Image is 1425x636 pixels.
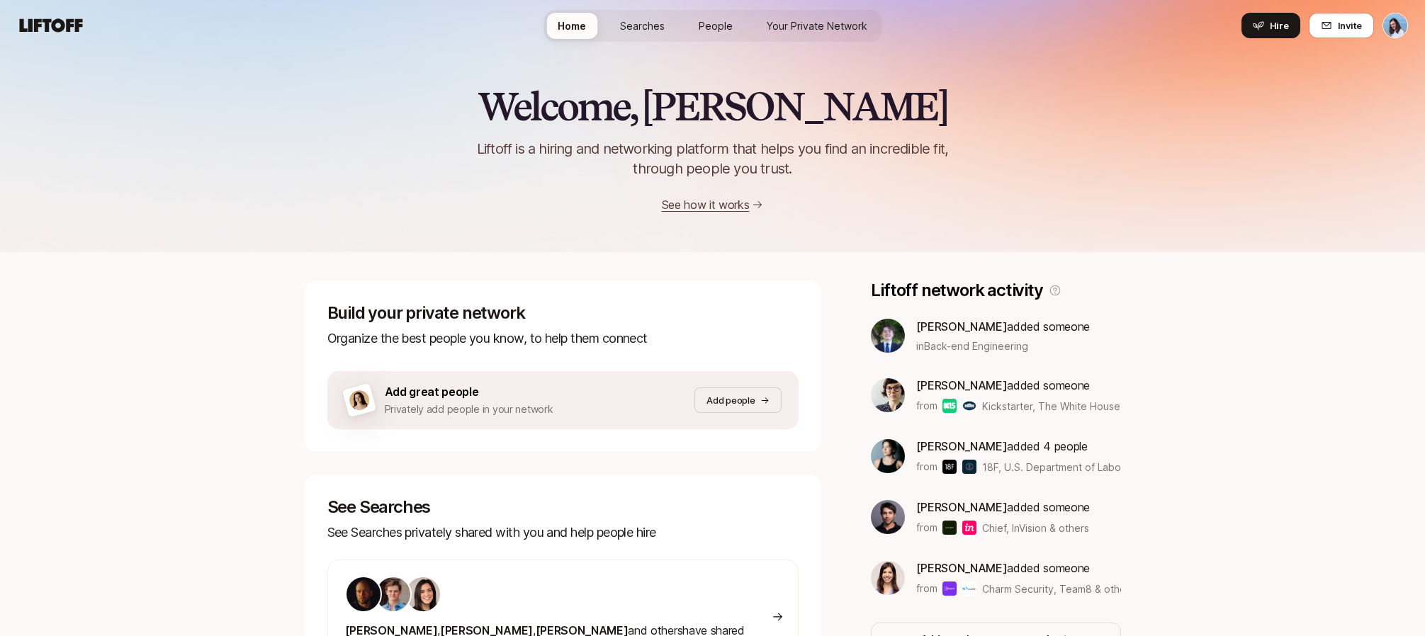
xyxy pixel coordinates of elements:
span: Home [558,18,586,33]
img: Kickstarter [942,399,957,413]
span: Hire [1270,18,1289,33]
button: Add people [694,387,782,413]
a: See how it works [662,198,750,212]
p: added someone [916,498,1090,516]
img: 3263d9e2_344a_4053_b33f_6d0678704667.jpg [376,577,410,611]
img: Charm Security [942,581,957,596]
a: People [687,13,744,39]
button: Invite [1309,13,1374,38]
p: from [916,580,937,597]
button: Dan Tase [1382,13,1408,38]
span: Your Private Network [767,18,867,33]
p: Build your private network [327,303,799,323]
span: Searches [620,18,665,33]
a: Home [546,13,597,39]
p: Privately add people in your network [385,401,553,418]
span: Invite [1338,18,1362,33]
p: added someone [916,559,1120,577]
img: Chief [942,521,957,535]
p: Add great people [385,382,553,401]
img: The White House [962,399,976,413]
img: 1b10a2fb_75bf_4a52_a6be_633dd9e3ac4f.jpg [871,319,905,353]
p: from [916,458,937,475]
img: Team8 [962,581,976,596]
p: Liftoff is a hiring and networking platform that helps you find an incredible fit, through people... [459,139,967,178]
span: Chief, InVision & others [982,521,1089,535]
p: added someone [916,317,1090,336]
a: Searches [609,13,676,39]
p: See Searches privately shared with you and help people hire [327,523,799,543]
img: 078aaabc_77bf_4f62_99c8_43516fd9b0fa.jpg [871,561,905,595]
span: Charm Security, Team8 & others [982,581,1120,596]
span: [PERSON_NAME] [916,378,1007,392]
p: Organize the best people you know, to help them connect [327,329,799,348]
a: Your Private Network [755,13,879,39]
span: People [699,18,733,33]
img: Dan Tase [1383,13,1407,38]
img: woman-on-brown-bg.png [347,388,371,412]
img: InVision [962,521,976,535]
span: [PERSON_NAME] [916,500,1007,514]
p: from [916,519,937,536]
button: Hire [1241,13,1300,38]
span: in Back-end Engineering [916,339,1028,353]
p: Add people [706,393,755,407]
img: 71d7b91d_d7cb_43b4_a7ea_a9b2f2cc6e03.jpg [406,577,440,611]
p: See Searches [327,497,799,517]
img: 26d23996_e204_480d_826d_8aac4dc78fb2.jpg [347,577,381,611]
p: added someone [916,376,1120,394]
span: [PERSON_NAME] [916,319,1007,334]
img: 1ec05670_0ea3_42c5_8156_a8508411ea81.jpg [871,500,905,534]
span: Kickstarter, The White House & others [982,400,1163,412]
span: [PERSON_NAME] [916,561,1007,575]
p: Liftoff network activity [871,280,1042,300]
img: 18F [942,460,957,474]
img: 0b965891_4116_474f_af89_6433edd974dd.jpg [871,378,905,412]
span: 18F, U.S. Department of Labor & others [982,461,1167,473]
span: [PERSON_NAME] [916,439,1007,453]
img: U.S. Department of Labor [962,460,976,474]
p: added 4 people [916,437,1120,455]
p: from [916,397,937,414]
img: 539a6eb7_bc0e_4fa2_8ad9_ee091919e8d1.jpg [871,439,905,473]
h2: Welcome, [PERSON_NAME] [478,85,947,127]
